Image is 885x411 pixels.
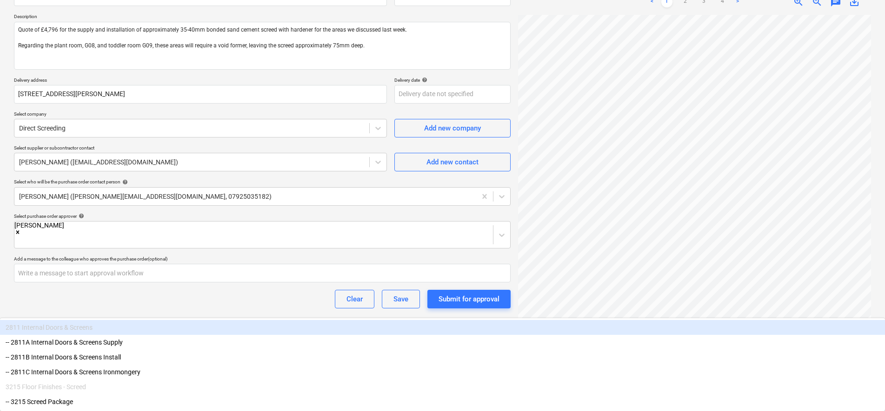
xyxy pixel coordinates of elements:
div: Remove Sam Cornford [14,229,64,237]
span: help [420,77,427,83]
button: Save [382,290,420,308]
div: £0.00 [472,316,511,326]
div: Select who will be the purchase order contact person [14,179,511,185]
span: help [77,213,84,219]
input: Delivery date not specified [394,85,511,104]
textarea: Quote of £4,796 for the supply and installation of approximately 35-40mm bonded sand cement scree... [14,22,511,70]
p: Select supplier or subcontractor contact [14,145,387,153]
div: Save [393,293,408,305]
input: Delivery address [14,85,387,104]
p: Select company [14,111,387,119]
div: Add new company [424,122,481,134]
span: help [120,179,128,185]
p: Description [14,13,511,21]
button: Submit for approval [427,290,511,308]
div: Add a message to the colleague who approves the purchase order (optional) [14,256,511,262]
p: Delivery address [14,77,387,85]
div: Delivery date [394,77,511,83]
div: Total [390,316,472,326]
button: Add new contact [394,153,511,171]
div: Submit for approval [439,293,499,305]
div: Select purchase order approver [14,213,511,219]
div: Clear [346,293,363,305]
div: [PERSON_NAME] [14,222,64,229]
input: Write a message to start approval workflow [14,264,511,282]
div: Add new contact [426,156,479,168]
button: Clear [335,290,374,308]
button: Add new company [394,119,511,137]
